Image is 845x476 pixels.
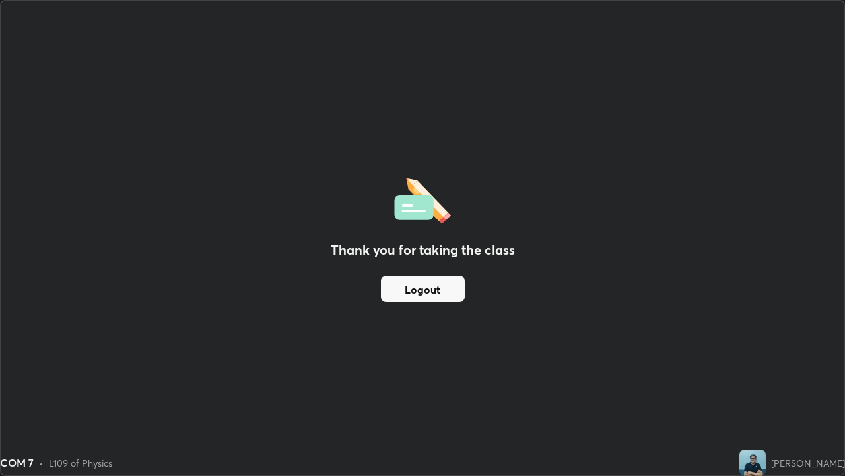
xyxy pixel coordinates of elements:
div: • [39,456,44,470]
button: Logout [381,276,465,302]
img: offlineFeedback.1438e8b3.svg [394,174,451,224]
div: [PERSON_NAME] [771,456,845,470]
h2: Thank you for taking the class [331,240,515,260]
img: 3cc9671c434e4cc7a3e98729d35f74b5.jpg [739,450,766,476]
div: L109 of Physics [49,456,112,470]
